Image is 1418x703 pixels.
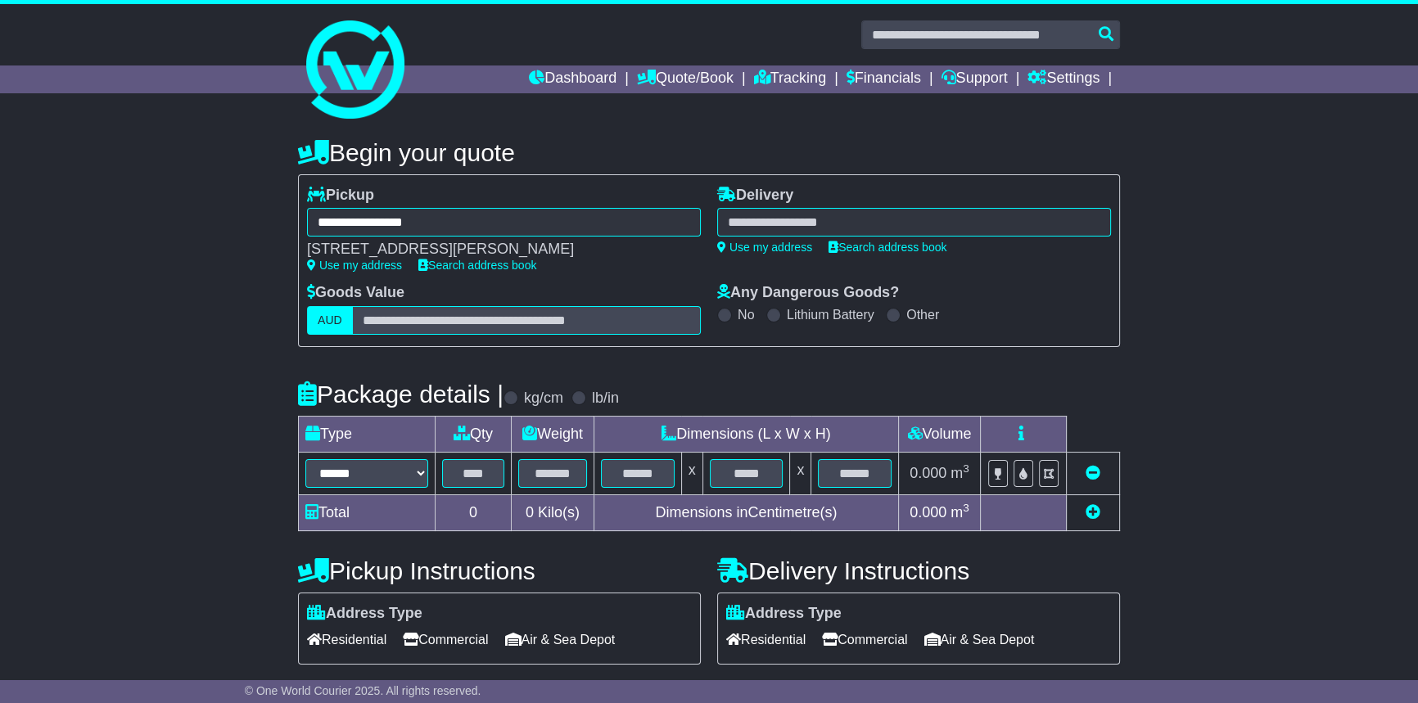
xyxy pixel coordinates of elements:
td: Qty [436,417,512,453]
label: Goods Value [307,284,404,302]
a: Tracking [754,65,826,93]
label: Other [906,307,939,322]
sup: 3 [963,502,969,514]
a: Add new item [1086,504,1100,520]
h4: Package details | [298,381,504,408]
a: Settings [1027,65,1100,93]
td: x [790,453,811,495]
h4: Begin your quote [298,139,1120,166]
td: Type [299,417,436,453]
span: Air & Sea Depot [505,627,616,652]
h4: Pickup Instructions [298,557,701,584]
td: Kilo(s) [512,495,594,531]
label: Lithium Battery [787,307,874,322]
label: lb/in [592,390,619,408]
h4: Delivery Instructions [717,557,1120,584]
a: Search address book [829,241,946,254]
a: Remove this item [1086,465,1100,481]
td: x [681,453,702,495]
div: [STREET_ADDRESS][PERSON_NAME] [307,241,684,259]
label: Address Type [307,605,422,623]
span: m [951,465,969,481]
a: Quote/Book [637,65,734,93]
span: 0 [526,504,534,520]
td: Volume [898,417,980,453]
span: Residential [307,627,386,652]
span: Residential [726,627,806,652]
sup: 3 [963,462,969,475]
span: © One World Courier 2025. All rights reserved. [245,684,481,697]
label: Address Type [726,605,842,623]
td: 0 [436,495,512,531]
label: Any Dangerous Goods? [717,284,899,302]
label: No [738,307,754,322]
label: kg/cm [524,390,563,408]
a: Use my address [717,241,812,254]
span: 0.000 [910,504,946,520]
span: Commercial [822,627,907,652]
span: 0.000 [910,465,946,481]
span: m [951,504,969,520]
a: Financials [847,65,921,93]
label: AUD [307,306,353,335]
label: Pickup [307,187,374,205]
td: Total [299,495,436,531]
a: Use my address [307,259,402,272]
a: Search address book [418,259,536,272]
span: Commercial [403,627,488,652]
td: Weight [512,417,594,453]
span: Air & Sea Depot [924,627,1035,652]
a: Support [942,65,1008,93]
td: Dimensions in Centimetre(s) [594,495,898,531]
a: Dashboard [529,65,616,93]
label: Delivery [717,187,793,205]
td: Dimensions (L x W x H) [594,417,898,453]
